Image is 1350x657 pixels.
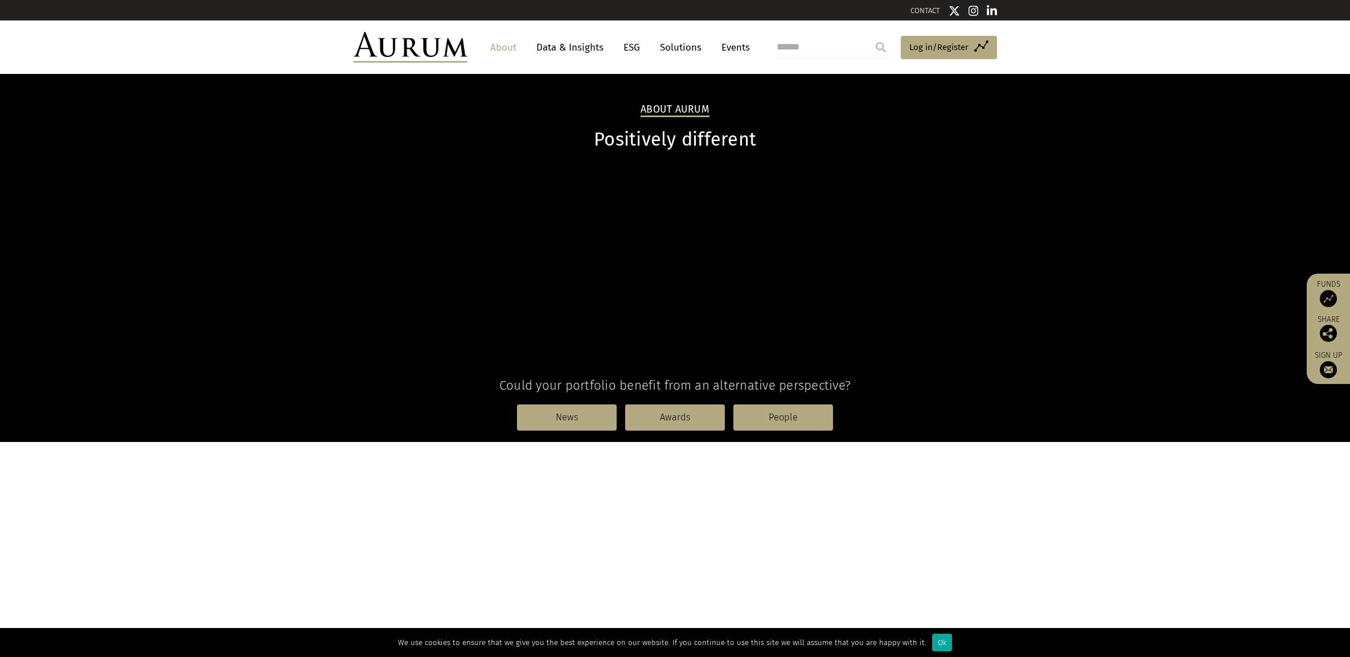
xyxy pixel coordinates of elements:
span: Log in/Register [909,40,969,54]
img: Instagram icon [969,5,979,16]
a: Sign up [1312,350,1344,378]
a: News [517,404,617,431]
a: Events [716,37,750,58]
img: Linkedin icon [987,5,997,16]
a: Data & Insights [531,37,609,58]
a: Log in/Register [901,36,997,60]
a: Funds [1312,279,1344,307]
div: Share [1312,316,1344,342]
div: Ok [932,634,952,651]
img: Twitter icon [949,5,960,16]
img: Access Funds [1320,290,1337,307]
h1: Positively different [354,129,997,151]
a: CONTACT [910,6,940,15]
a: Solutions [654,37,707,58]
input: Submit [869,36,892,59]
a: ESG [618,37,646,58]
img: Sign up to our newsletter [1320,361,1337,378]
img: Aurum [354,32,467,63]
h4: Could your portfolio benefit from an alternative perspective? [354,378,997,393]
a: People [733,404,833,431]
h2: About Aurum [641,104,709,117]
a: About [485,37,522,58]
a: Awards [625,404,725,431]
img: Share this post [1320,325,1337,342]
